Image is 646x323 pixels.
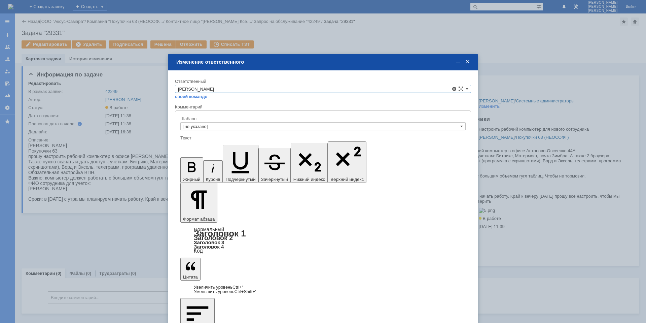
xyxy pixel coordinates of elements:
[258,148,291,183] button: Зачеркнутый
[180,227,466,253] div: Формат абзаца
[194,234,233,241] a: Заголовок 2
[176,59,471,65] div: Изменение ответственного
[328,141,366,183] button: Верхний индекс
[194,239,224,245] a: Заголовок 3
[180,183,217,223] button: Формат абзаца
[180,136,464,140] div: Текст
[232,285,243,290] span: Ctrl+'
[455,59,462,65] span: Свернуть (Ctrl + M)
[194,285,243,290] a: Increase
[194,248,203,254] a: Код
[194,228,246,238] a: Заголовок 1
[180,157,203,183] button: Жирный
[223,145,258,183] button: Подчеркнутый
[261,177,288,182] span: Зачеркнутый
[194,244,224,250] a: Заголовок 4
[175,104,471,110] div: Комментарий
[291,143,328,183] button: Нижний индекс
[464,59,471,65] span: Закрыть
[458,86,464,92] span: Сложная форма
[194,289,256,294] a: Decrease
[225,177,255,182] span: Подчеркнутый
[180,117,464,121] div: Шаблон
[180,285,466,294] div: Цитата
[293,177,325,182] span: Нижний индекс
[175,94,207,99] a: своей команде
[175,79,470,84] div: Ответственный
[206,177,220,182] span: Курсив
[203,160,223,183] button: Курсив
[183,177,201,182] span: Жирный
[235,289,256,294] span: Ctrl+Shift+'
[194,226,224,232] a: Нормальный
[183,274,198,280] span: Цитата
[180,258,201,281] button: Цитата
[183,217,215,222] span: Формат абзаца
[452,86,457,92] span: Удалить
[330,177,364,182] span: Верхний индекс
